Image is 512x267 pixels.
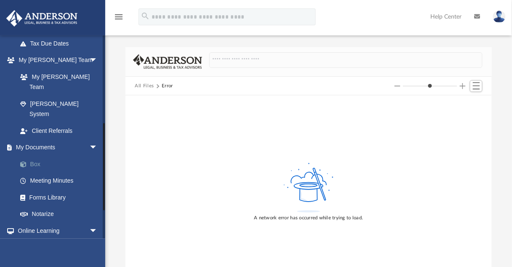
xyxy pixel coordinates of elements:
a: My [PERSON_NAME] Teamarrow_drop_down [6,52,106,69]
a: Online Learningarrow_drop_down [6,222,106,239]
span: arrow_drop_down [89,222,106,240]
span: arrow_drop_down [89,52,106,69]
a: Client Referrals [12,122,106,139]
input: Column size [403,83,457,89]
button: Decrease column size [395,83,400,89]
i: menu [114,12,124,22]
button: All Files [135,82,154,90]
img: User Pic [493,11,506,23]
img: Anderson Advisors Platinum Portal [4,10,80,27]
button: Switch to List View [470,80,483,92]
div: A network error has occurred while trying to load. [254,214,363,222]
div: Error [162,82,173,90]
a: Box [12,156,110,173]
span: arrow_drop_down [89,139,106,156]
a: My Documentsarrow_drop_down [6,139,110,156]
a: Notarize [12,206,110,223]
a: My [PERSON_NAME] Team [12,68,102,95]
a: Forms Library [12,189,106,206]
i: search [141,11,150,21]
a: Meeting Minutes [12,173,110,189]
a: menu [114,16,124,22]
input: Search files and folders [209,52,483,68]
button: Increase column size [460,83,466,89]
a: [PERSON_NAME] System [12,95,106,122]
a: Tax Due Dates [12,35,110,52]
